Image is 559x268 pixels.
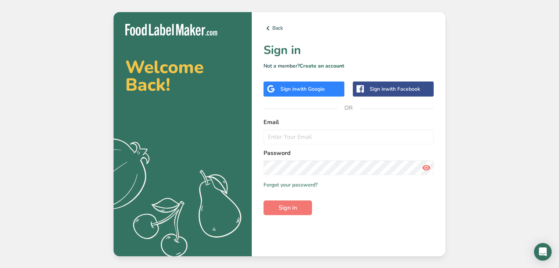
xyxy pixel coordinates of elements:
div: Sign in [370,85,420,93]
label: Email [264,118,434,127]
span: with Facebook [386,86,420,93]
span: Sign in [279,203,297,212]
span: with Google [296,86,325,93]
a: Back [264,24,434,33]
div: Open Intercom Messenger [534,243,552,261]
img: Food Label Maker [125,24,217,36]
h2: Welcome Back! [125,58,240,94]
span: OR [338,97,360,119]
a: Create an account [300,62,344,69]
a: Forgot your password? [264,181,318,189]
label: Password [264,149,434,157]
h1: Sign in [264,41,434,59]
p: Not a member? [264,62,434,70]
button: Sign in [264,200,312,215]
div: Sign in [280,85,325,93]
input: Enter Your Email [264,130,434,144]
